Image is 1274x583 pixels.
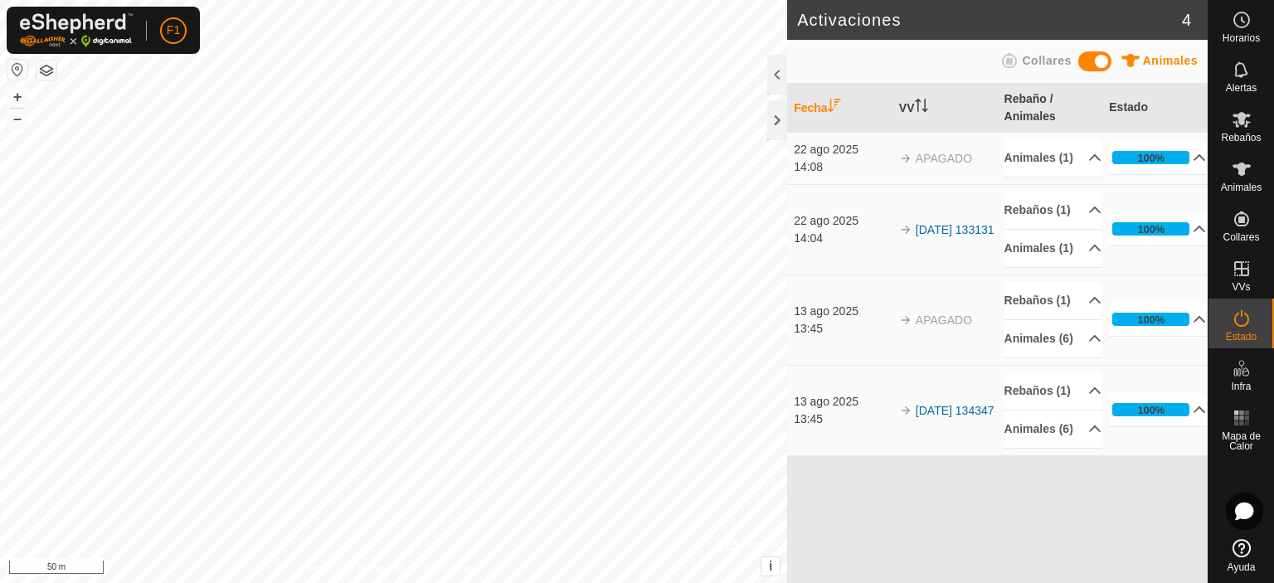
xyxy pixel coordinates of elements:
[1102,84,1208,133] th: Estado
[1004,139,1101,177] p-accordion-header: Animales (1)
[1109,212,1206,245] p-accordion-header: 100%
[899,152,912,165] img: arrow
[1226,83,1257,93] span: Alertas
[36,61,56,80] button: Capas del Mapa
[1022,54,1071,67] span: Collares
[899,404,912,417] img: arrow
[1109,141,1206,174] p-accordion-header: 100%
[1143,54,1198,67] span: Animales
[1232,282,1250,292] span: VVs
[899,223,912,236] img: arrow
[998,84,1103,133] th: Rebaño / Animales
[915,101,928,114] p-sorticon: Activar para ordenar
[769,559,772,573] span: i
[7,87,27,107] button: +
[1221,133,1261,143] span: Rebaños
[916,152,972,165] span: APAGADO
[1004,411,1101,448] p-accordion-header: Animales (6)
[1213,431,1270,451] span: Mapa de Calor
[1137,150,1165,166] div: 100%
[794,141,891,158] div: 22 ago 2025
[1226,332,1257,342] span: Estado
[1004,372,1101,410] p-accordion-header: Rebaños (1)
[7,109,27,129] button: –
[1109,303,1206,336] p-accordion-header: 100%
[1112,313,1189,326] div: 100%
[1137,402,1165,418] div: 100%
[797,10,1182,30] h2: Activaciones
[828,101,841,114] p-sorticon: Activar para ordenar
[787,84,892,133] th: Fecha
[7,60,27,80] button: Restablecer Mapa
[794,158,891,176] div: 14:08
[308,561,403,576] a: Política de Privacidad
[892,84,998,133] th: VV
[1112,222,1189,236] div: 100%
[794,230,891,247] div: 14:04
[1223,232,1259,242] span: Collares
[1208,532,1274,579] a: Ayuda
[916,313,972,327] span: APAGADO
[1182,7,1191,32] span: 4
[916,223,994,236] a: [DATE] 133131
[899,313,912,327] img: arrow
[794,411,891,428] div: 13:45
[1004,282,1101,319] p-accordion-header: Rebaños (1)
[20,13,133,47] img: Logo Gallagher
[1112,151,1189,164] div: 100%
[1228,562,1256,572] span: Ayuda
[794,320,891,338] div: 13:45
[1004,320,1101,357] p-accordion-header: Animales (6)
[1004,230,1101,267] p-accordion-header: Animales (1)
[794,393,891,411] div: 13 ago 2025
[1137,312,1165,328] div: 100%
[167,22,180,39] span: F1
[1004,192,1101,229] p-accordion-header: Rebaños (1)
[1112,403,1189,416] div: 100%
[794,303,891,320] div: 13 ago 2025
[1231,381,1251,391] span: Infra
[1109,393,1206,426] p-accordion-header: 100%
[794,212,891,230] div: 22 ago 2025
[424,561,479,576] a: Contáctenos
[761,557,780,576] button: i
[1137,221,1165,237] div: 100%
[1223,33,1260,43] span: Horarios
[916,404,994,417] a: [DATE] 134347
[1221,182,1262,192] span: Animales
